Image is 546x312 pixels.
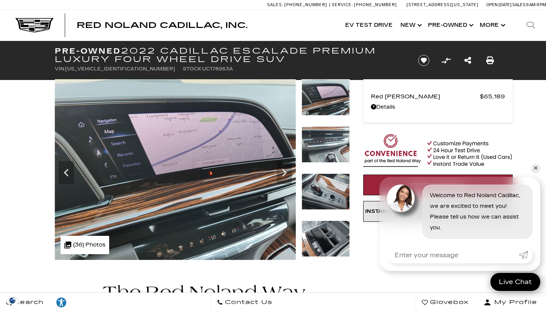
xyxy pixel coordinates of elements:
div: Explore your accessibility options [50,297,73,308]
img: Used 2022 Black Raven Cadillac Premium Luxury image 16 [302,79,350,116]
a: Service: [PHONE_NUMBER] [329,3,399,7]
img: Used 2022 Black Raven Cadillac Premium Luxury image 17 [302,126,350,163]
a: Pre-Owned [424,10,476,41]
a: [STREET_ADDRESS][US_STATE] [407,2,479,7]
span: Open [DATE] [486,2,512,7]
div: Welcome to Red Noland Cadillac, we are excited to meet you! Please tell us how we can assist you. [422,185,533,239]
div: Next [277,161,292,184]
span: [PHONE_NUMBER] [354,2,397,7]
section: Click to Open Cookie Consent Modal [4,296,21,304]
span: Service: [332,2,353,7]
a: EV Test Drive [341,10,397,41]
a: Live Chat [490,273,540,291]
span: 9 AM-6 PM [526,2,546,7]
a: Print this Pre-Owned 2022 Cadillac Escalade Premium Luxury Four Wheel Drive SUV [486,55,494,66]
h1: 2022 Cadillac Escalade Premium Luxury Four Wheel Drive SUV [55,47,405,64]
button: Compare Vehicle [440,55,452,66]
div: (36) Photos [61,236,109,254]
img: Agent profile photo [387,185,415,212]
span: My Profile [491,297,537,308]
div: Search [515,10,546,41]
div: Previous [59,161,74,184]
a: Share this Pre-Owned 2022 Cadillac Escalade Premium Luxury Four Wheel Drive SUV [464,55,471,66]
a: Red Noland Cadillac, Inc. [77,21,248,29]
span: Contact Us [223,297,272,308]
a: Start Your Deal [363,175,513,195]
span: Sales: [267,2,283,7]
span: UC178963A [202,66,233,72]
span: [US_VEHICLE_IDENTIFICATION_NUMBER] [65,66,175,72]
a: Glovebox [416,293,475,312]
img: Cadillac Dark Logo with Cadillac White Text [15,18,54,33]
span: Red Noland Cadillac, Inc. [77,21,248,30]
button: Open user profile menu [475,293,546,312]
a: Instant Trade Value [363,201,436,222]
span: [PHONE_NUMBER] [284,2,327,7]
a: Submit [519,247,533,263]
img: Used 2022 Black Raven Cadillac Premium Luxury image 18 [302,173,350,210]
span: Red [PERSON_NAME] [371,91,480,102]
img: Used 2022 Black Raven Cadillac Premium Luxury image 19 [302,221,350,257]
a: New [397,10,424,41]
span: Instant Trade Value [365,208,434,214]
button: Save vehicle [415,54,432,67]
span: Live Chat [495,278,536,286]
img: Used 2022 Black Raven Cadillac Premium Luxury image 16 [55,79,296,260]
span: Stock: [183,66,202,72]
span: Search [12,297,44,308]
strong: Pre-Owned [55,46,121,56]
a: Details [371,102,505,113]
span: Sales: [512,2,526,7]
a: Sales: [PHONE_NUMBER] [267,3,329,7]
a: Red [PERSON_NAME] $65,189 [371,91,505,102]
span: VIN: [55,66,65,72]
a: Explore your accessibility options [50,293,73,312]
button: More [476,10,508,41]
span: $65,189 [480,91,505,102]
img: Opt-Out Icon [4,296,21,304]
input: Enter your message [387,247,519,263]
a: Contact Us [211,293,279,312]
span: Glovebox [428,297,469,308]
